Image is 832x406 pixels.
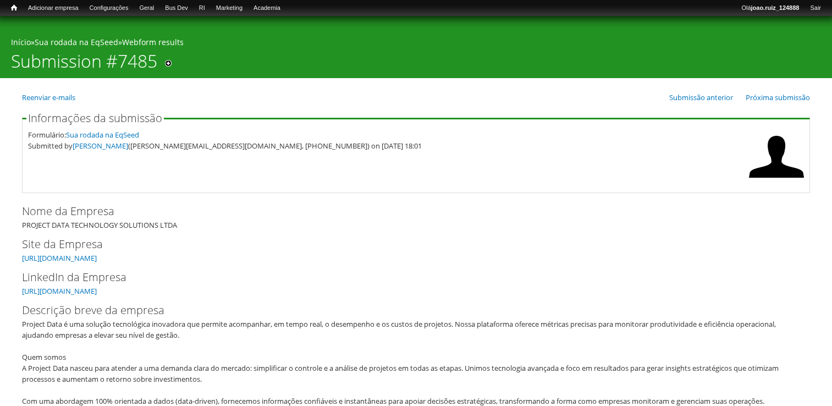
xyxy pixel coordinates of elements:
[11,4,17,12] span: Início
[35,37,118,47] a: Sua rodada na EqSeed
[28,140,743,151] div: Submitted by ([PERSON_NAME][EMAIL_ADDRESS][DOMAIN_NAME], [PHONE_NUMBER]) on [DATE] 18:01
[22,286,97,296] a: [URL][DOMAIN_NAME]
[22,236,792,253] label: Site da Empresa
[11,37,821,51] div: » »
[211,3,248,14] a: Marketing
[751,4,800,11] strong: joao.ruiz_124888
[669,92,733,102] a: Submissão anterior
[122,37,184,47] a: Webform results
[736,3,805,14] a: Olájoao.ruiz_124888
[22,253,97,263] a: [URL][DOMAIN_NAME]
[749,129,804,184] img: Foto de BRUNO DE FRAGA DIAS
[159,3,194,14] a: Bus Dev
[11,51,157,78] h1: Submission #7485
[22,203,810,231] div: PROJECT DATA TECHNOLOGY SOLUTIONS LTDA
[22,302,792,319] label: Descrição breve da empresa
[26,113,164,124] legend: Informações da submissão
[22,269,792,286] label: LinkedIn da Empresa
[746,92,810,102] a: Próxima submissão
[805,3,827,14] a: Sair
[84,3,134,14] a: Configurações
[73,141,128,151] a: [PERSON_NAME]
[22,203,792,220] label: Nome da Empresa
[248,3,286,14] a: Academia
[22,92,75,102] a: Reenviar e-mails
[28,129,743,140] div: Formulário:
[11,37,31,47] a: Início
[23,3,84,14] a: Adicionar empresa
[749,177,804,186] a: Ver perfil do usuário.
[194,3,211,14] a: RI
[134,3,159,14] a: Geral
[5,3,23,13] a: Início
[66,130,139,140] a: Sua rodada na EqSeed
